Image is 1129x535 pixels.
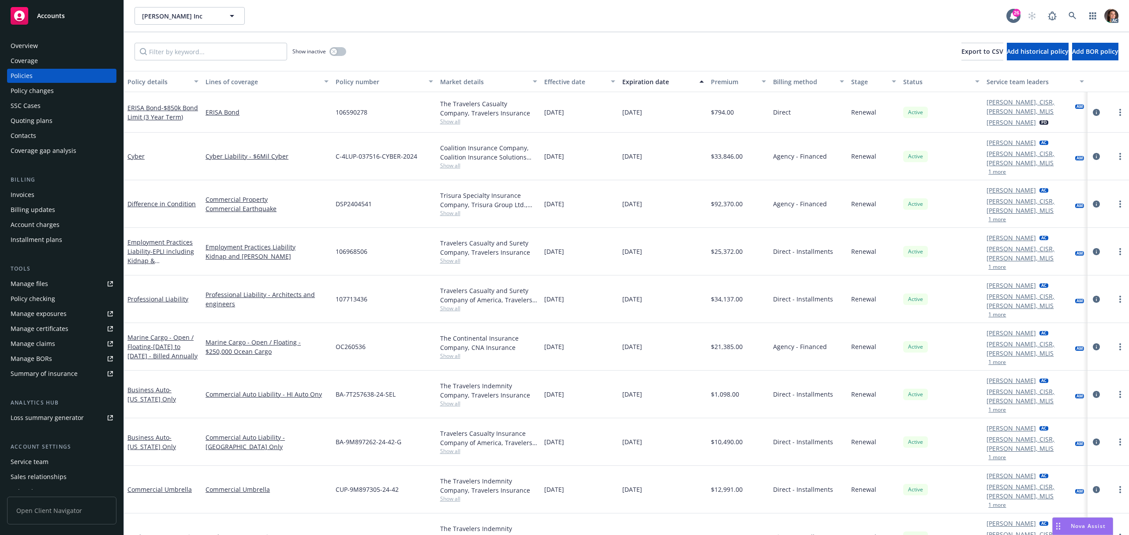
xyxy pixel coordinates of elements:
[544,108,564,117] span: [DATE]
[907,390,924,398] span: Active
[206,242,329,252] a: Employment Practices Liability
[987,186,1036,195] a: [PERSON_NAME]
[961,43,1003,60] button: Export to CSV
[1064,7,1081,25] a: Search
[987,424,1036,433] a: [PERSON_NAME]
[622,437,642,446] span: [DATE]
[987,482,1071,501] a: [PERSON_NAME], CISR, [PERSON_NAME], MLIS
[127,238,194,274] a: Employment Practices Liability
[622,152,642,161] span: [DATE]
[1091,151,1102,162] a: circleInformation
[440,305,537,312] span: Show all
[987,244,1071,263] a: [PERSON_NAME], CISR, [PERSON_NAME], MLIS
[127,77,189,86] div: Policy details
[440,476,537,495] div: The Travelers Indemnity Company, Travelers Insurance
[1091,294,1102,305] a: circleInformation
[544,152,564,161] span: [DATE]
[987,118,1036,127] a: [PERSON_NAME]
[773,247,833,256] span: Direct - Installments
[711,199,743,208] span: $92,370.00
[770,71,848,92] button: Billing method
[1115,151,1125,162] a: more
[987,281,1036,290] a: [PERSON_NAME]
[7,367,116,381] a: Summary of insurance
[206,290,329,308] a: Professional Liability - Architects and engineers
[988,217,1006,222] button: 1 more
[1091,342,1102,352] a: circleInformation
[851,437,876,446] span: Renewal
[7,188,116,202] a: Invoices
[851,342,876,351] span: Renewal
[1072,47,1118,56] span: Add BOR policy
[206,485,329,494] a: Commercial Umbrella
[440,143,537,162] div: Coalition Insurance Company, Coalition Insurance Solutions (Carrier), Coalition Insurance Solutio...
[1091,199,1102,209] a: circleInformation
[11,114,52,128] div: Quoting plans
[711,247,743,256] span: $25,372.00
[336,390,396,399] span: BA-7T257638-24-SEL
[544,485,564,494] span: [DATE]
[773,294,833,304] span: Direct - Installments
[987,149,1071,167] a: [PERSON_NAME], CISR, [PERSON_NAME], MLIS
[127,485,192,494] a: Commercial Umbrella
[437,71,541,92] button: Market details
[987,328,1036,338] a: [PERSON_NAME]
[206,204,329,213] a: Commercial Earthquake
[7,203,116,217] a: Billing updates
[7,470,116,484] a: Sales relationships
[135,7,245,25] button: [PERSON_NAME] Inc
[440,162,537,169] span: Show all
[711,390,739,399] span: $1,098.00
[440,400,537,407] span: Show all
[336,342,366,351] span: OC260536
[851,108,876,117] span: Renewal
[983,71,1087,92] button: Service team leaders
[7,485,116,499] a: Related accounts
[711,437,743,446] span: $10,490.00
[987,376,1036,385] a: [PERSON_NAME]
[440,191,537,209] div: Trisura Specialty Insurance Company, Trisura Group Ltd., Amwins
[127,342,198,360] span: - [DATE] to [DATE] - Billed Annually
[1071,522,1106,530] span: Nova Assist
[440,334,537,352] div: The Continental Insurance Company, CNA Insurance
[7,175,116,184] div: Billing
[127,295,188,303] a: Professional Liability
[1115,246,1125,257] a: more
[1052,517,1113,535] button: Nova Assist
[773,342,827,351] span: Agency - Financed
[773,77,834,86] div: Billing method
[1091,107,1102,118] a: circleInformation
[987,77,1074,86] div: Service team leaders
[1115,437,1125,447] a: more
[7,398,116,407] div: Analytics hub
[440,99,537,118] div: The Travelers Casualty Company, Travelers Insurance
[336,485,399,494] span: CUP-9M897305-24-42
[851,485,876,494] span: Renewal
[127,386,176,403] a: Business Auto
[987,339,1071,358] a: [PERSON_NAME], CISR, [PERSON_NAME], MLIS
[961,47,1003,56] span: Export to CSV
[7,337,116,351] a: Manage claims
[11,129,36,143] div: Contacts
[127,152,145,160] a: Cyber
[988,455,1006,460] button: 1 more
[907,152,924,160] span: Active
[907,248,924,256] span: Active
[544,247,564,256] span: [DATE]
[988,407,1006,412] button: 1 more
[142,11,218,21] span: [PERSON_NAME] Inc
[11,69,33,83] div: Policies
[127,104,198,121] span: - $850k Bond Limit (3 Year Term)
[7,4,116,28] a: Accounts
[7,322,116,336] a: Manage certificates
[7,307,116,321] span: Manage exposures
[987,471,1036,480] a: [PERSON_NAME]
[1007,43,1069,60] button: Add historical policy
[7,99,116,113] a: SSC Cases
[907,486,924,494] span: Active
[7,233,116,247] a: Installment plans
[336,294,367,304] span: 107713436
[773,152,827,161] span: Agency - Financed
[1072,43,1118,60] button: Add BOR policy
[851,77,886,86] div: Stage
